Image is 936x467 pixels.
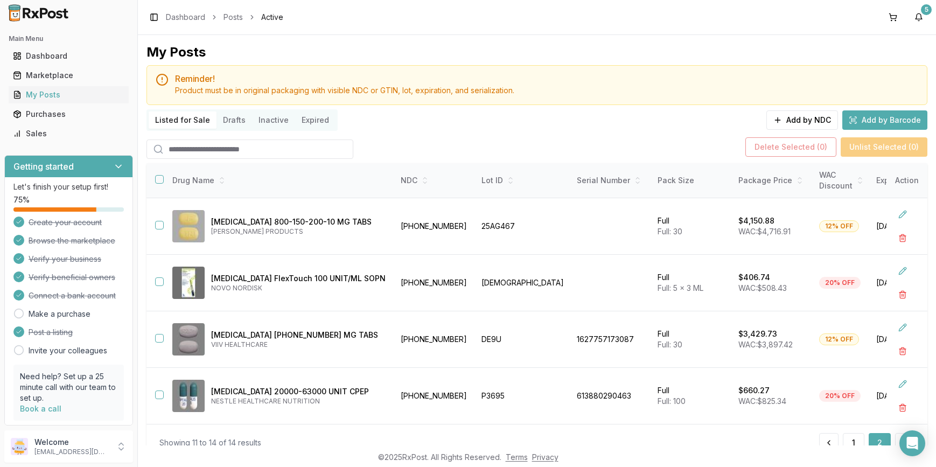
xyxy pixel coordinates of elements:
[4,67,133,84] button: Marketplace
[175,74,918,83] h5: Reminder!
[29,235,115,246] span: Browse the marketplace
[146,44,206,61] div: My Posts
[9,66,129,85] a: Marketplace
[29,272,115,283] span: Verify beneficial owners
[475,198,570,255] td: 25AG467
[658,396,686,406] span: Full: 100
[401,175,469,186] div: NDC
[658,283,703,292] span: Full: 5 x 3 ML
[172,175,386,186] div: Drug Name
[211,386,386,397] p: [MEDICAL_DATA] 20000-63000 UNIT CPEP
[11,438,28,455] img: User avatar
[4,106,133,123] button: Purchases
[20,404,61,413] a: Book a call
[4,86,133,103] button: My Posts
[4,426,133,445] button: Support
[766,110,838,130] button: Add by NDC
[211,284,386,292] p: NOVO NORDISK
[172,323,205,356] img: Triumeq 600-50-300 MG TABS
[211,217,386,227] p: [MEDICAL_DATA] 800-150-200-10 MG TABS
[394,198,475,255] td: [PHONE_NUMBER]
[394,311,475,368] td: [PHONE_NUMBER]
[211,397,386,406] p: NESTLE HEALTHCARE NUTRITION
[893,318,912,337] button: Edit
[651,163,732,198] th: Pack Size
[29,345,107,356] a: Invite your colleagues
[29,327,73,338] span: Post a listing
[738,329,777,339] p: $3,429.73
[738,272,770,283] p: $406.74
[13,89,124,100] div: My Posts
[577,175,645,186] div: Serial Number
[20,371,117,403] p: Need help? Set up a 25 minute call with our team to set up.
[166,12,283,23] nav: breadcrumb
[29,254,101,264] span: Verify your business
[223,12,243,23] a: Posts
[819,390,861,402] div: 20% OFF
[869,433,891,452] button: 2
[658,227,682,236] span: Full: 30
[211,227,386,236] p: [PERSON_NAME] PRODUCTS
[29,217,102,228] span: Create your account
[13,160,74,173] h3: Getting started
[893,228,912,248] button: Delete
[9,104,129,124] a: Purchases
[819,333,859,345] div: 12% OFF
[651,198,732,255] td: Full
[738,340,793,349] span: WAC: $3,897.42
[172,380,205,412] img: Zenpep 20000-63000 UNIT CPEP
[172,267,205,299] img: Tresiba FlexTouch 100 UNIT/ML SOPN
[475,311,570,368] td: DE9U
[570,311,651,368] td: 1627757173087
[738,385,770,396] p: $660.27
[893,261,912,281] button: Edit
[34,448,109,456] p: [EMAIL_ADDRESS][DOMAIN_NAME]
[166,12,205,23] a: Dashboard
[295,111,336,129] button: Expired
[658,340,682,349] span: Full: 30
[9,124,129,143] a: Sales
[13,194,30,205] span: 75 %
[261,12,283,23] span: Active
[211,273,386,284] p: [MEDICAL_DATA] FlexTouch 100 UNIT/ML SOPN
[651,255,732,311] td: Full
[738,396,786,406] span: WAC: $825.34
[13,128,124,139] div: Sales
[475,255,570,311] td: [DEMOGRAPHIC_DATA]
[394,368,475,424] td: [PHONE_NUMBER]
[651,368,732,424] td: Full
[893,398,912,417] button: Delete
[921,4,932,15] div: 5
[651,311,732,368] td: Full
[475,368,570,424] td: P3695
[211,340,386,349] p: VIIV HEALTHCARE
[819,170,863,191] div: WAC Discount
[4,47,133,65] button: Dashboard
[29,309,90,319] a: Make a purchase
[4,125,133,142] button: Sales
[899,430,925,456] div: Open Intercom Messenger
[886,163,927,198] th: Action
[506,452,528,462] a: Terms
[4,4,73,22] img: RxPost Logo
[34,437,109,448] p: Welcome
[9,85,129,104] a: My Posts
[893,285,912,304] button: Delete
[738,215,774,226] p: $4,150.88
[893,341,912,361] button: Delete
[819,277,861,289] div: 20% OFF
[394,255,475,311] td: [PHONE_NUMBER]
[13,109,124,120] div: Purchases
[738,283,787,292] span: WAC: $508.43
[211,330,386,340] p: [MEDICAL_DATA] [PHONE_NUMBER] MG TABS
[843,433,864,452] button: 1
[893,374,912,394] button: Edit
[910,9,927,26] button: 5
[29,290,116,301] span: Connect a bank account
[13,182,124,192] p: Let's finish your setup first!
[159,437,261,448] div: Showing 11 to 14 of 14 results
[481,175,564,186] div: Lot ID
[738,175,806,186] div: Package Price
[252,111,295,129] button: Inactive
